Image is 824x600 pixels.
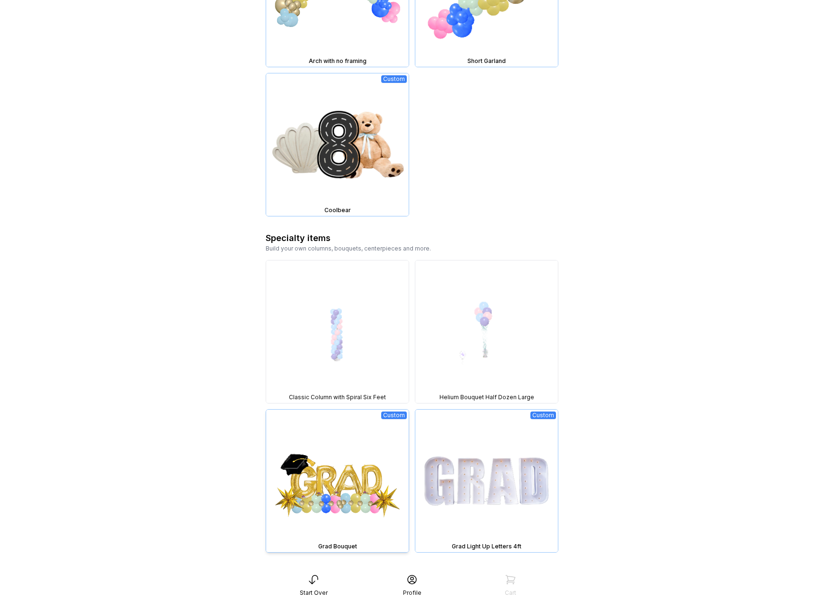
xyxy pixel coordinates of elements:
img: Add-ons, 3 Colors, Helium Bouquet Half Dozen Large [415,260,558,403]
div: Cart [505,589,516,597]
div: Custom [381,75,407,83]
div: Short Garland [417,57,556,65]
span: Helium Bouquet Half Dozen Large [439,394,534,401]
img: Grad Bouquet [266,410,409,552]
div: Grad Bouquet [268,543,407,550]
img: Coolbear [266,73,409,216]
img: Grad Light Up Letters 4ft [415,410,558,552]
div: Custom [530,412,556,419]
div: Build your own columns, bouquets, centerpieces and more. [266,245,558,252]
div: Profile [403,589,421,597]
div: Specialty items [266,232,331,245]
img: Add-ons, 3 Colors, Classic Column with Spiral Six Feet [266,260,409,403]
span: Classic Column with Spiral Six Feet [289,394,386,401]
div: Custom [381,412,407,419]
div: Start Over [300,589,328,597]
div: Coolbear [268,206,407,214]
div: Grad Light Up Letters 4ft [417,543,556,550]
div: Arch with no framing [268,57,407,65]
